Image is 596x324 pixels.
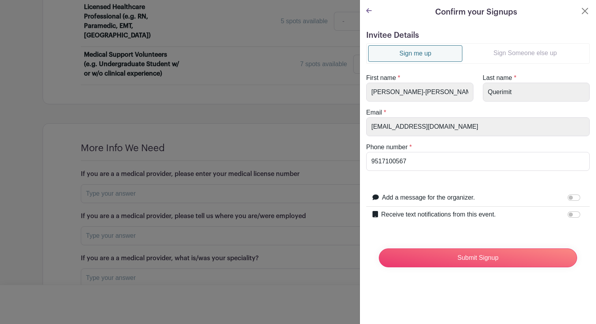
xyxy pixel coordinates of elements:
label: Phone number [366,143,408,152]
input: Submit Signup [379,248,577,267]
label: Email [366,108,382,117]
h5: Confirm your Signups [435,6,517,18]
label: Receive text notifications from this event. [381,210,496,219]
a: Sign Someone else up [462,45,588,61]
label: Add a message for the organizer. [382,193,475,202]
button: Close [580,6,590,16]
label: Last name [483,73,512,83]
h5: Invitee Details [366,31,590,40]
label: First name [366,73,396,83]
a: Sign me up [368,45,462,62]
